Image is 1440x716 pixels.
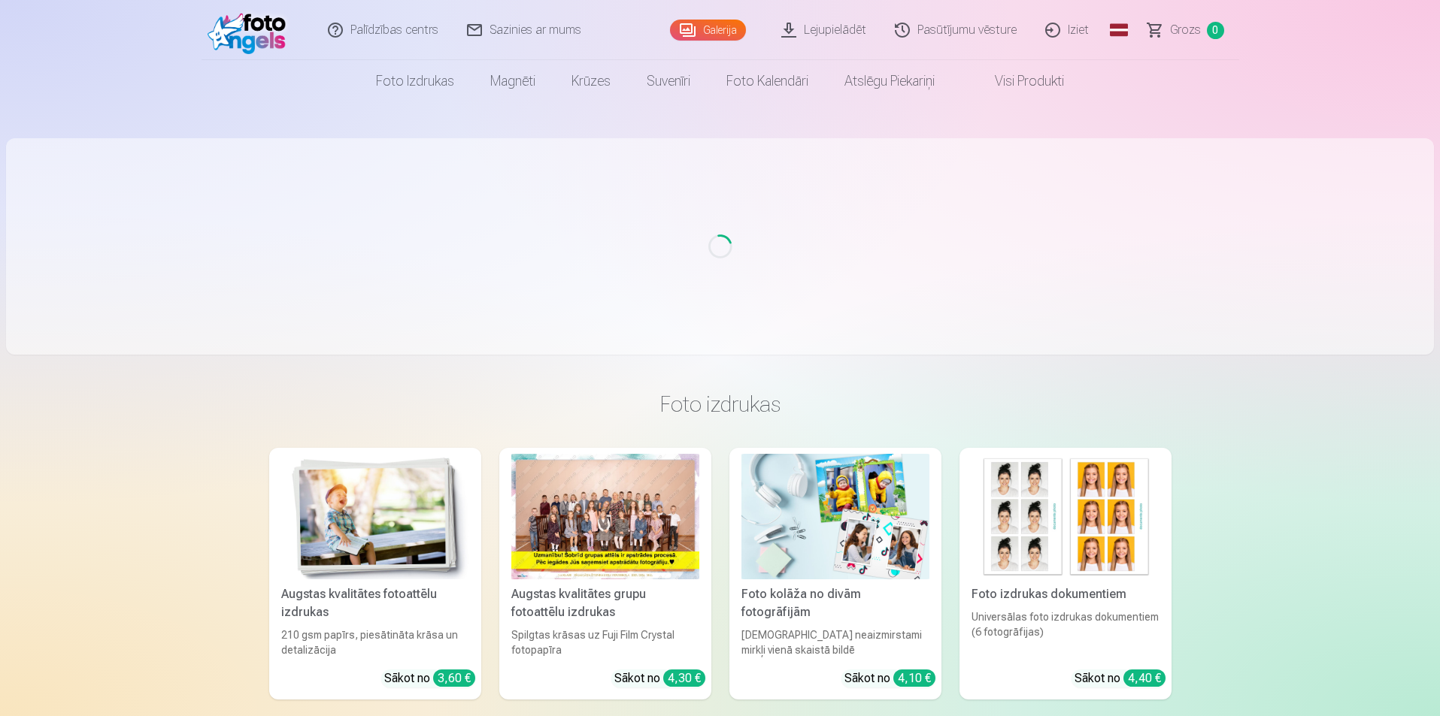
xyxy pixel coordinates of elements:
[553,60,629,102] a: Krūzes
[1075,669,1166,687] div: Sākot no
[893,669,935,687] div: 4,10 €
[269,448,481,699] a: Augstas kvalitātes fotoattēlu izdrukasAugstas kvalitātes fotoattēlu izdrukas210 gsm papīrs, piesā...
[433,669,475,687] div: 3,60 €
[629,60,708,102] a: Suvenīri
[1170,21,1201,39] span: Grozs
[1123,669,1166,687] div: 4,40 €
[953,60,1082,102] a: Visi produkti
[735,585,935,621] div: Foto kolāža no divām fotogrāfijām
[614,669,705,687] div: Sākot no
[472,60,553,102] a: Magnēti
[729,448,941,699] a: Foto kolāža no divām fotogrāfijāmFoto kolāža no divām fotogrāfijām[DEMOGRAPHIC_DATA] neaizmirstam...
[505,585,705,621] div: Augstas kvalitātes grupu fotoattēlu izdrukas
[281,454,469,579] img: Augstas kvalitātes fotoattēlu izdrukas
[1207,22,1224,39] span: 0
[358,60,472,102] a: Foto izdrukas
[505,627,705,657] div: Spilgtas krāsas uz Fuji Film Crystal fotopapīra
[208,6,294,54] img: /fa1
[735,627,935,657] div: [DEMOGRAPHIC_DATA] neaizmirstami mirkļi vienā skaistā bildē
[972,454,1160,579] img: Foto izdrukas dokumentiem
[275,627,475,657] div: 210 gsm papīrs, piesātināta krāsa un detalizācija
[670,20,746,41] a: Galerija
[663,669,705,687] div: 4,30 €
[741,454,929,579] img: Foto kolāža no divām fotogrāfijām
[384,669,475,687] div: Sākot no
[966,609,1166,657] div: Universālas foto izdrukas dokumentiem (6 fotogrāfijas)
[959,448,1172,699] a: Foto izdrukas dokumentiemFoto izdrukas dokumentiemUniversālas foto izdrukas dokumentiem (6 fotogr...
[708,60,826,102] a: Foto kalendāri
[826,60,953,102] a: Atslēgu piekariņi
[275,585,475,621] div: Augstas kvalitātes fotoattēlu izdrukas
[844,669,935,687] div: Sākot no
[966,585,1166,603] div: Foto izdrukas dokumentiem
[281,391,1160,418] h3: Foto izdrukas
[499,448,711,699] a: Augstas kvalitātes grupu fotoattēlu izdrukasSpilgtas krāsas uz Fuji Film Crystal fotopapīraSākot ...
